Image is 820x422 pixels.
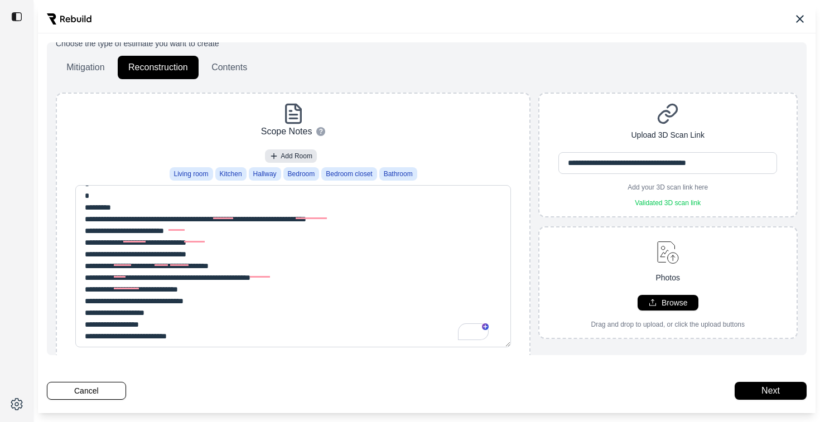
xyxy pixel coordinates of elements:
button: Reconstruction [118,56,199,79]
p: Drag and drop to upload, or click the upload buttons [591,320,745,329]
span: Living room [174,169,209,178]
span: Kitchen [220,169,242,178]
button: Mitigation [56,56,115,79]
p: Browse [662,297,688,308]
button: Hallway [249,167,281,181]
img: toggle sidebar [11,11,22,22]
textarea: To enrich screen reader interactions, please activate Accessibility in Grammarly extension settings [75,185,511,347]
button: Bathroom [379,167,417,181]
p: Validated 3D scan link [628,198,707,207]
p: Add your 3D scan link here [628,183,708,192]
button: Browse [638,295,698,311]
span: Bedroom closet [326,169,372,178]
button: Cancel [47,382,126,400]
p: Scope Notes [261,125,312,138]
span: Bathroom [384,169,413,178]
button: Bedroom [283,167,320,181]
p: Photos [655,272,680,284]
img: upload-image.svg [652,236,684,268]
span: Bedroom [288,169,315,178]
button: Bedroom closet [321,167,377,181]
button: Contents [201,56,258,79]
span: ? [319,127,323,136]
span: Hallway [253,169,277,178]
img: Rebuild [47,13,91,25]
p: Upload 3D Scan Link [631,129,705,141]
button: Next [735,382,807,400]
button: Add Room [265,149,317,163]
button: Kitchen [215,167,247,181]
button: Living room [170,167,213,181]
span: Add Room [281,152,312,161]
p: Choose the type of estimate you want to create [56,38,798,49]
